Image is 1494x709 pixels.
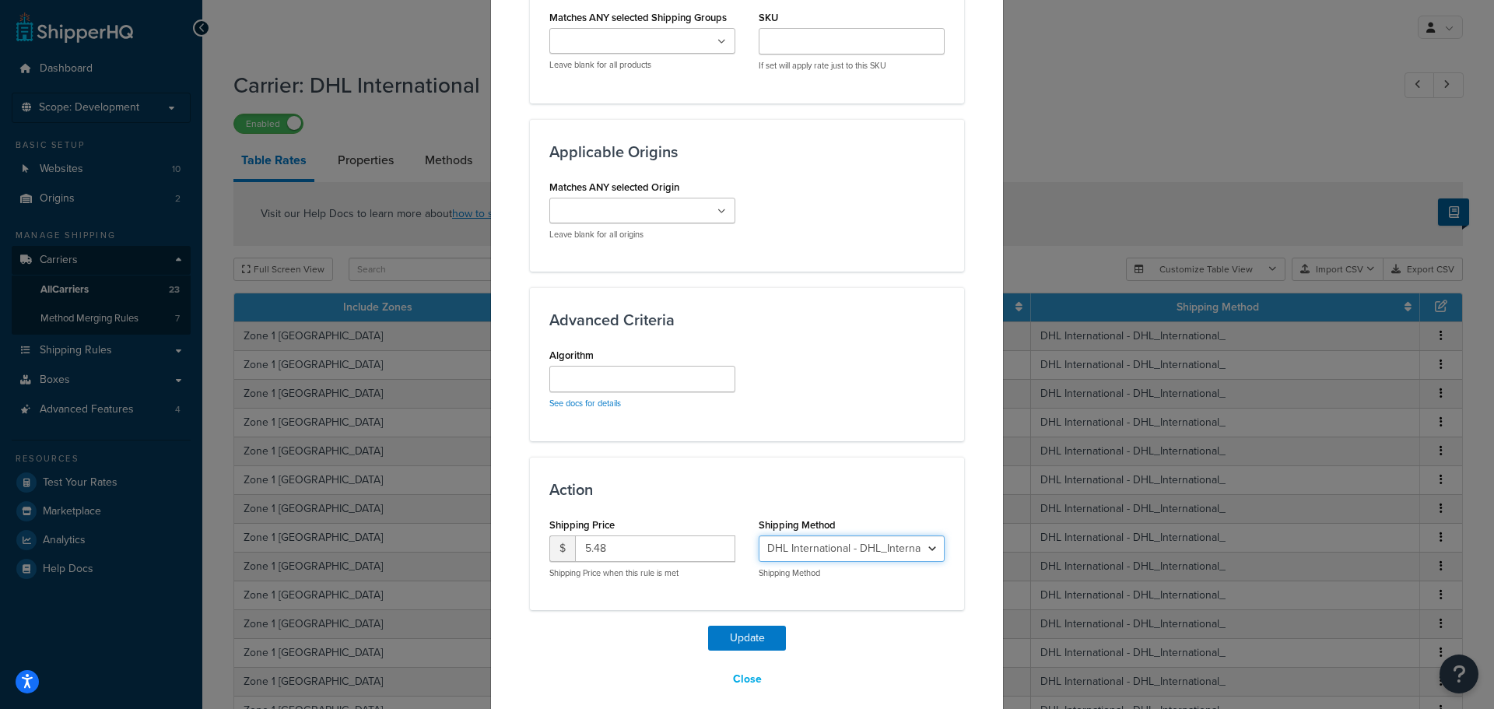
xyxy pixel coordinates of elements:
[759,567,945,579] p: Shipping Method
[549,535,575,562] span: $
[549,349,594,361] label: Algorithm
[549,481,945,498] h3: Action
[708,626,786,651] button: Update
[549,519,615,531] label: Shipping Price
[759,60,945,72] p: If set will apply rate just to this SKU
[549,181,679,193] label: Matches ANY selected Origin
[549,12,727,23] label: Matches ANY selected Shipping Groups
[549,229,735,240] p: Leave blank for all origins
[723,666,772,693] button: Close
[759,12,778,23] label: SKU
[549,397,621,409] a: See docs for details
[549,143,945,160] h3: Applicable Origins
[549,311,945,328] h3: Advanced Criteria
[549,59,735,71] p: Leave blank for all products
[549,567,735,579] p: Shipping Price when this rule is met
[759,519,836,531] label: Shipping Method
